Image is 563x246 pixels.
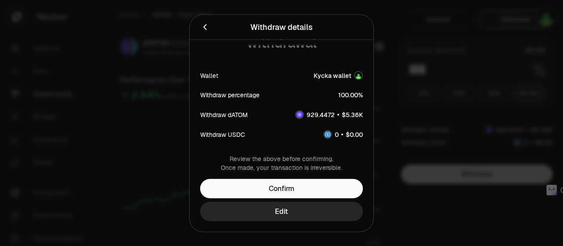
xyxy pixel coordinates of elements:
[200,130,245,139] div: Withdraw USDC
[324,131,331,138] img: USDC Logo
[200,22,363,50] div: Confirm liquidity withdrawal
[296,111,303,118] img: dATOM Logo
[200,179,363,198] button: Confirm
[355,72,362,79] img: Account Image
[200,110,248,119] div: Withdraw dATOM
[200,21,210,33] button: Back
[200,71,218,80] div: Wallet
[200,91,260,99] div: Withdraw percentage
[200,202,363,221] button: Edit
[200,154,363,172] div: Review the above before confirming. Once made, your transaction is irreversible.
[250,21,313,33] div: Withdraw details
[314,71,363,80] button: Kycka walletAccount Image
[314,71,351,80] div: Kycka wallet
